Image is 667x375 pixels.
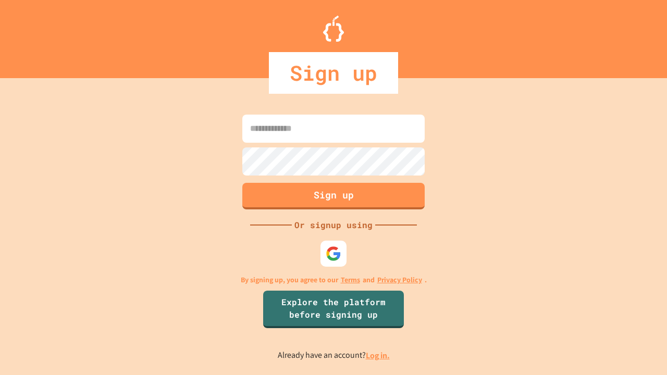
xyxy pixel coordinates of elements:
[263,291,404,328] a: Explore the platform before signing up
[242,183,425,209] button: Sign up
[366,350,390,361] a: Log in.
[292,219,375,231] div: Or signup using
[326,246,341,261] img: google-icon.svg
[341,274,360,285] a: Terms
[377,274,422,285] a: Privacy Policy
[269,52,398,94] div: Sign up
[241,274,427,285] p: By signing up, you agree to our and .
[323,16,344,42] img: Logo.svg
[278,349,390,362] p: Already have an account?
